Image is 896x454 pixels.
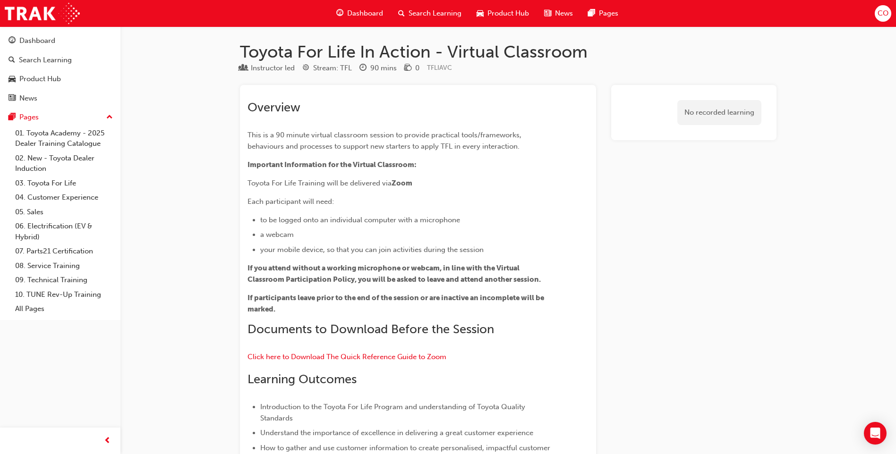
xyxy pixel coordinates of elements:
[487,8,529,19] span: Product Hub
[251,63,295,74] div: Instructor led
[11,287,117,302] a: 10. TUNE Rev-Up Training
[19,112,39,123] div: Pages
[398,8,405,19] span: search-icon
[260,230,294,239] span: a webcam
[11,176,117,191] a: 03. Toyota For Life
[240,64,247,73] span: learningResourceType_INSTRUCTOR_LED-icon
[4,90,117,107] a: News
[247,294,546,313] span: If participants leave prior to the end of the session or are inactive an incomplete will be marked.
[5,3,80,24] img: Trak
[544,8,551,19] span: news-icon
[9,56,15,65] span: search-icon
[415,63,419,74] div: 0
[19,74,61,84] div: Product Hub
[11,302,117,316] a: All Pages
[260,429,533,437] span: Understand the importance of excellence in delivering a great customer experience
[106,111,113,124] span: up-icon
[11,244,117,259] a: 07. Parts21 Certification
[427,64,452,72] span: Learning resource code
[19,93,37,104] div: News
[260,245,484,254] span: your mobile device, so that you can join activities during the session
[4,30,117,109] button: DashboardSearch LearningProduct HubNews
[247,160,417,169] span: Important Information for the Virtual Classroom:
[370,63,397,74] div: 90 mins
[313,63,352,74] div: Stream: TFL
[302,64,309,73] span: target-icon
[392,179,412,187] span: Zoom
[247,100,300,115] span: Overview
[537,4,580,23] a: news-iconNews
[599,8,618,19] span: Pages
[19,55,72,66] div: Search Learning
[404,62,419,74] div: Price
[240,42,777,62] h1: Toyota For Life In Action - Virtual Classroom
[11,151,117,176] a: 02. New - Toyota Dealer Induction
[247,264,541,284] span: If you attend without a working microphone or webcam, in line with the Virtual Classroom Particip...
[878,8,888,19] span: CO
[11,259,117,273] a: 08. Service Training
[9,75,16,84] span: car-icon
[555,8,573,19] span: News
[260,216,460,224] span: to be logged onto an individual computer with a microphone
[404,64,411,73] span: money-icon
[4,51,117,69] a: Search Learning
[409,8,461,19] span: Search Learning
[11,190,117,205] a: 04. Customer Experience
[247,372,357,387] span: Learning Outcomes
[4,109,117,126] button: Pages
[864,422,887,445] div: Open Intercom Messenger
[11,219,117,244] a: 06. Electrification (EV & Hybrid)
[247,179,392,187] span: Toyota For Life Training will be delivered via
[580,4,626,23] a: pages-iconPages
[391,4,469,23] a: search-iconSearch Learning
[9,113,16,122] span: pages-icon
[4,32,117,50] a: Dashboard
[4,70,117,88] a: Product Hub
[469,4,537,23] a: car-iconProduct Hub
[11,205,117,219] a: 05. Sales
[11,126,117,151] a: 01. Toyota Academy - 2025 Dealer Training Catalogue
[11,273,117,287] a: 09. Technical Training
[9,37,16,45] span: guage-icon
[247,197,334,206] span: Each participant will need:
[9,94,16,103] span: news-icon
[588,8,595,19] span: pages-icon
[336,8,343,19] span: guage-icon
[247,353,446,361] a: Click here to Download The Quick Reference Guide to Zoom
[677,100,761,125] div: No recorded learning
[260,403,527,422] span: Introduction to the Toyota For Life Program and understanding of Toyota Quality Standards
[19,35,55,46] div: Dashboard
[247,322,494,336] span: Documents to Download Before the Session
[875,5,891,22] button: CO
[104,435,111,447] span: prev-icon
[247,131,523,151] span: This is a 90 minute virtual classroom session to provide practical tools/frameworks, behaviours a...
[359,62,397,74] div: Duration
[240,62,295,74] div: Type
[477,8,484,19] span: car-icon
[359,64,367,73] span: clock-icon
[302,62,352,74] div: Stream
[347,8,383,19] span: Dashboard
[329,4,391,23] a: guage-iconDashboard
